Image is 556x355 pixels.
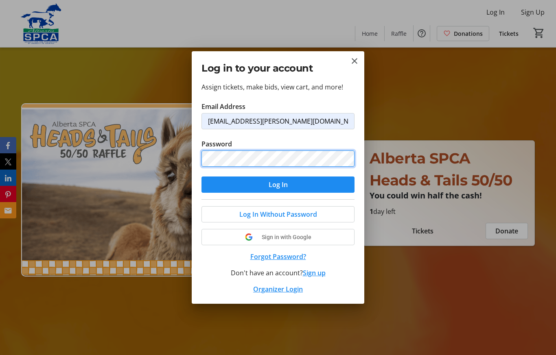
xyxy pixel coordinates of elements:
[201,82,355,92] p: Assign tickets, make bids, view cart, and more!
[201,252,355,261] button: Forgot Password?
[201,229,355,245] button: Sign in with Google
[201,61,355,76] h2: Log in to your account
[201,206,355,222] button: Log In Without Password
[253,285,303,294] a: Organizer Login
[201,113,355,129] input: Email Address
[350,56,359,66] button: Close
[201,102,245,111] label: Email Address
[201,176,355,193] button: Log In
[303,268,326,278] button: Sign up
[269,180,288,189] span: Log In
[201,139,232,149] label: Password
[239,209,317,219] span: Log In Without Password
[262,234,311,240] span: Sign in with Google
[201,268,355,278] div: Don't have an account?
